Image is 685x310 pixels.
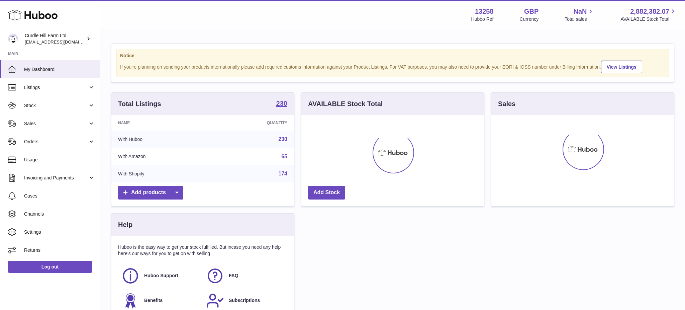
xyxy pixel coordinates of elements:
h3: AVAILABLE Stock Total [308,99,383,108]
span: Stock [24,102,88,109]
a: Subscriptions [206,292,284,310]
span: Subscriptions [229,297,260,304]
span: Total sales [565,16,594,22]
a: NaN Total sales [565,7,594,22]
span: Benefits [144,297,163,304]
a: 65 [281,154,287,159]
span: Huboo Support [144,273,178,279]
span: Usage [24,157,95,163]
div: Huboo Ref [471,16,494,22]
a: View Listings [601,61,642,73]
strong: Notice [120,53,665,59]
span: 2,882,382.07 [630,7,669,16]
h3: Help [118,220,132,229]
span: FAQ [229,273,238,279]
a: Add products [118,186,183,200]
td: With Amazon [111,148,211,165]
span: AVAILABLE Stock Total [620,16,677,22]
a: Huboo Support [121,267,199,285]
span: Invoicing and Payments [24,175,88,181]
h3: Sales [498,99,515,108]
a: 2,882,382.07 AVAILABLE Stock Total [620,7,677,22]
span: Sales [24,121,88,127]
span: Settings [24,229,95,235]
span: NaN [573,7,587,16]
div: If you're planning on sending your products internationally please add required customs informati... [120,60,665,73]
strong: 13258 [475,7,494,16]
p: Huboo is the easy way to get your stock fulfilled. But incase you need any help here's our ways f... [118,244,287,257]
span: Returns [24,247,95,253]
th: Name [111,115,211,131]
a: 230 [278,136,287,142]
span: Orders [24,139,88,145]
a: 230 [276,100,287,108]
td: With Shopify [111,165,211,182]
span: Listings [24,84,88,91]
div: Currency [520,16,539,22]
a: Benefits [121,292,199,310]
span: Cases [24,193,95,199]
strong: 230 [276,100,287,107]
span: Channels [24,211,95,217]
a: 174 [278,171,287,176]
a: Add Stock [308,186,345,200]
span: My Dashboard [24,66,95,73]
div: Curdle Hill Farm Ltd [25,32,85,45]
td: With Huboo [111,131,211,148]
span: [EMAIL_ADDRESS][DOMAIN_NAME] [25,39,98,45]
th: Quantity [211,115,294,131]
a: FAQ [206,267,284,285]
a: Log out [8,261,92,273]
img: internalAdmin-13258@internal.huboo.com [8,34,18,44]
strong: GBP [524,7,539,16]
h3: Total Listings [118,99,161,108]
